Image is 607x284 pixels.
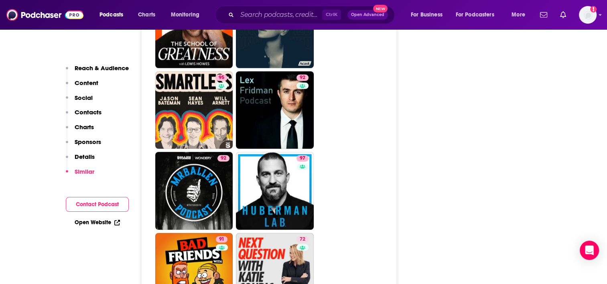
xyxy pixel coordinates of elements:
[217,155,229,162] a: 92
[75,168,94,175] p: Similar
[590,6,597,12] svg: Add a profile image
[155,71,233,149] a: 95
[351,13,384,17] span: Open Advanced
[557,8,569,22] a: Show notifications dropdown
[75,219,120,226] a: Open Website
[216,236,227,243] a: 91
[66,108,102,123] button: Contacts
[347,10,388,20] button: Open AdvancedNew
[66,64,129,79] button: Reach & Audience
[94,8,134,21] button: open menu
[237,8,322,21] input: Search podcasts, credits, & more...
[215,75,227,81] a: 95
[300,74,305,82] span: 92
[75,153,95,160] p: Details
[300,154,305,162] span: 97
[506,8,535,21] button: open menu
[451,8,506,21] button: open menu
[411,9,443,20] span: For Business
[66,153,95,168] button: Details
[296,155,309,162] a: 97
[405,8,453,21] button: open menu
[75,138,101,146] p: Sponsors
[537,8,550,22] a: Show notifications dropdown
[322,10,341,20] span: Ctrl K
[219,235,224,243] span: 91
[155,152,233,230] a: 92
[300,235,305,243] span: 72
[75,79,98,87] p: Content
[75,64,129,72] p: Reach & Audience
[171,9,199,20] span: Monitoring
[579,6,597,24] button: Show profile menu
[296,236,309,243] a: 72
[75,123,94,131] p: Charts
[66,94,93,109] button: Social
[66,79,98,94] button: Content
[296,75,309,81] a: 92
[512,9,525,20] span: More
[66,197,129,212] button: Contact Podcast
[579,6,597,24] img: User Profile
[236,71,314,149] a: 92
[236,152,314,230] a: 97
[75,108,102,116] p: Contacts
[579,6,597,24] span: Logged in as carisahays
[373,5,388,12] span: New
[221,154,226,162] span: 92
[165,8,210,21] button: open menu
[219,74,224,82] span: 95
[138,9,155,20] span: Charts
[6,7,83,22] img: Podchaser - Follow, Share and Rate Podcasts
[133,8,160,21] a: Charts
[75,94,93,101] p: Social
[66,123,94,138] button: Charts
[66,168,94,183] button: Similar
[66,138,101,153] button: Sponsors
[456,9,494,20] span: For Podcasters
[99,9,123,20] span: Podcasts
[223,6,402,24] div: Search podcasts, credits, & more...
[580,241,599,260] div: Open Intercom Messenger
